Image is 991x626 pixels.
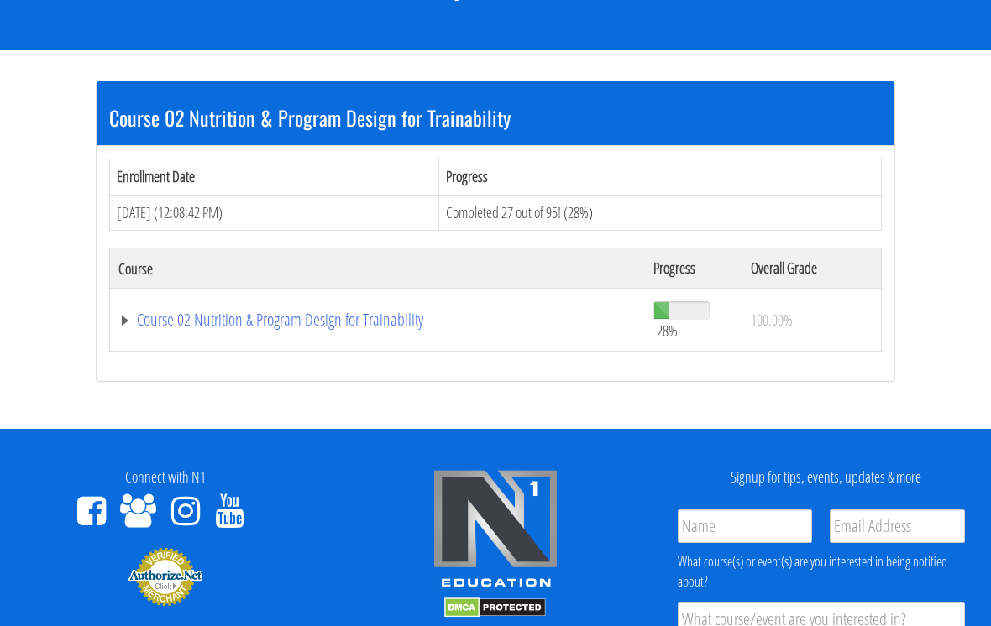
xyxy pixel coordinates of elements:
div: What course(s) or event(s) are you interested in being notified about? [678,551,965,592]
h4: Connect with N1 [13,469,317,486]
a: Course 02 Nutrition & Program Design for Trainability [118,311,637,328]
img: n1-edu-logo [433,469,558,593]
img: Authorize.Net Merchant - Click to Verify [128,546,203,607]
td: Completed 27 out of 95! (28%) [439,195,882,231]
th: Progress [439,159,882,195]
th: Progress [645,248,742,289]
img: DMCA.com Protection Status [444,597,546,618]
h4: Signup for tips, events, updates & more [674,469,978,486]
input: Name [678,509,813,543]
th: Enrollment Date [110,159,439,195]
h3: Course 02 Nutrition & Program Design for Trainability [109,107,882,128]
td: [DATE] (12:08:42 PM) [110,195,439,231]
span: 28% [657,321,678,340]
th: Overall Grade [742,248,881,289]
td: 100.00% [742,289,881,352]
th: Course [110,248,645,289]
input: Email Address [830,509,965,543]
